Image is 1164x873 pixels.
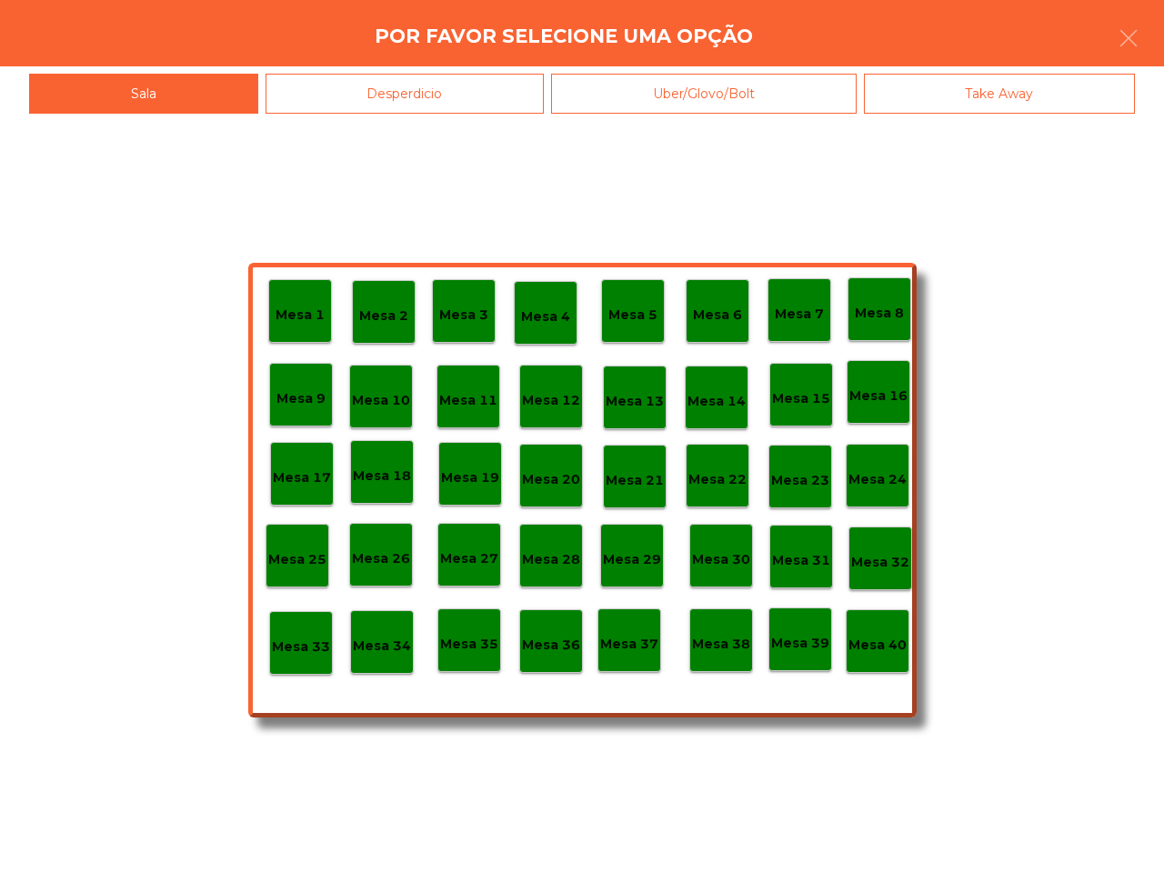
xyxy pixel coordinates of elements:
[439,305,488,326] p: Mesa 3
[375,23,753,50] h4: Por favor selecione uma opção
[772,388,830,409] p: Mesa 15
[772,550,830,571] p: Mesa 31
[603,549,661,570] p: Mesa 29
[864,74,1136,115] div: Take Away
[266,74,545,115] div: Desperdicio
[276,305,325,326] p: Mesa 1
[522,469,580,490] p: Mesa 20
[771,470,829,491] p: Mesa 23
[522,390,580,411] p: Mesa 12
[353,636,411,657] p: Mesa 34
[693,305,742,326] p: Mesa 6
[352,390,410,411] p: Mesa 10
[273,467,331,488] p: Mesa 17
[608,305,657,326] p: Mesa 5
[521,306,570,327] p: Mesa 4
[352,548,410,569] p: Mesa 26
[440,548,498,569] p: Mesa 27
[551,74,857,115] div: Uber/Glovo/Bolt
[606,470,664,491] p: Mesa 21
[771,633,829,654] p: Mesa 39
[359,306,408,326] p: Mesa 2
[855,303,904,324] p: Mesa 8
[29,74,258,115] div: Sala
[268,549,326,570] p: Mesa 25
[439,390,497,411] p: Mesa 11
[441,467,499,488] p: Mesa 19
[851,552,909,573] p: Mesa 32
[600,634,658,655] p: Mesa 37
[848,469,907,490] p: Mesa 24
[688,469,747,490] p: Mesa 22
[353,466,411,487] p: Mesa 18
[849,386,908,406] p: Mesa 16
[692,549,750,570] p: Mesa 30
[522,635,580,656] p: Mesa 36
[606,391,664,412] p: Mesa 13
[848,635,907,656] p: Mesa 40
[692,634,750,655] p: Mesa 38
[687,391,746,412] p: Mesa 14
[276,388,326,409] p: Mesa 9
[440,634,498,655] p: Mesa 35
[272,637,330,657] p: Mesa 33
[522,549,580,570] p: Mesa 28
[775,304,824,325] p: Mesa 7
